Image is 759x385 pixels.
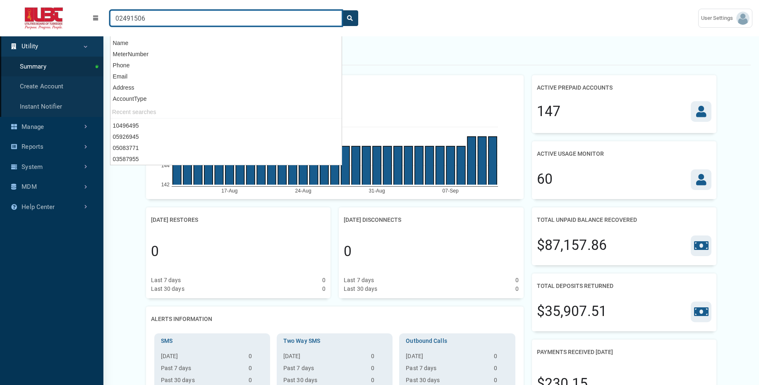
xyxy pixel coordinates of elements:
[515,285,519,293] div: 0
[158,352,245,364] th: [DATE]
[368,352,389,364] td: 0
[344,285,377,293] div: Last 30 days
[402,352,490,364] th: [DATE]
[151,311,212,327] h2: Alerts Information
[537,235,607,256] div: $87,157.86
[110,93,342,105] div: AccountType
[698,9,752,28] a: User Settings
[402,364,490,376] th: Past 7 days
[701,14,736,22] span: User Settings
[344,212,401,228] h2: [DATE] Disconnects
[342,10,358,26] button: search
[280,352,368,364] th: [DATE]
[344,241,352,262] div: 0
[7,7,81,29] img: ALTSK Logo
[280,337,389,345] h3: Two Way SMS
[158,364,245,376] th: Past 7 days
[537,212,637,228] h2: Total Unpaid Balance Recovered
[151,285,184,293] div: Last 30 days
[151,241,159,262] div: 0
[537,169,553,190] div: 60
[537,146,604,162] h2: Active Usage Monitor
[491,364,512,376] td: 0
[344,276,374,285] div: Last 7 days
[151,212,198,228] h2: [DATE] Restores
[322,285,326,293] div: 0
[110,131,342,143] div: 05926945
[402,337,512,345] h3: Outbound Calls
[368,364,389,376] td: 0
[110,154,342,165] div: 03587955
[110,82,342,93] div: Address
[537,80,613,95] h2: Active Prepaid Accounts
[322,276,326,285] div: 0
[110,10,342,26] input: Search
[110,143,342,154] div: 05083771
[110,71,342,82] div: Email
[110,38,342,49] div: Name
[158,337,267,345] h3: SMS
[110,49,342,60] div: MeterNumber
[537,101,560,122] div: 147
[515,276,519,285] div: 0
[110,60,342,71] div: Phone
[537,301,607,322] div: $35,907.51
[88,11,103,26] button: Menu
[280,364,368,376] th: Past 7 days
[537,278,613,294] h2: Total Deposits Returned
[491,352,512,364] td: 0
[110,120,342,131] div: 10496495
[537,345,613,360] h2: Payments Received [DATE]
[245,364,267,376] td: 0
[245,352,267,364] td: 0
[151,276,181,285] div: Last 7 days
